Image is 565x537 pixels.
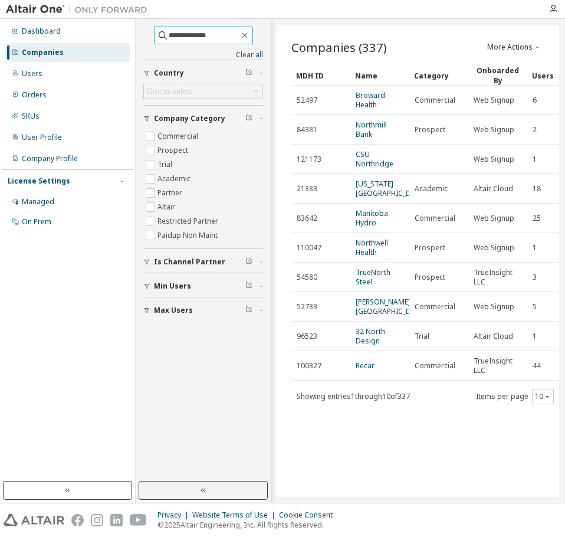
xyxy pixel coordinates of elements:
[533,273,537,282] span: 3
[6,4,153,15] img: Altair One
[414,66,464,85] div: Category
[157,143,190,158] label: Prospect
[110,514,123,526] img: linkedin.svg
[22,112,40,121] div: SKUs
[415,184,448,194] span: Academic
[245,306,252,315] span: Clear filter
[22,69,42,78] div: Users
[22,197,54,207] div: Managed
[8,176,70,186] div: License Settings
[144,84,262,99] div: Click to select
[474,125,514,135] span: Web Signup
[297,96,317,105] span: 52497
[355,66,405,85] div: Name
[291,39,387,55] span: Companies (337)
[297,391,410,401] span: Showing entries 1 through 10 of 337
[415,96,455,105] span: Commercial
[474,243,514,253] span: Web Signup
[297,332,317,341] span: 96523
[474,302,514,312] span: Web Signup
[154,68,184,78] span: Country
[297,273,317,282] span: 54580
[356,90,385,110] a: Broward Health
[157,129,201,143] label: Commercial
[533,96,537,105] span: 6
[22,217,51,227] div: On Prem
[245,281,252,291] span: Clear filter
[356,326,385,346] a: 32 North Design
[356,238,388,257] a: Northwell Health
[143,106,263,132] button: Company Category
[476,389,554,404] span: Items per page
[474,332,513,341] span: Altair Cloud
[154,114,225,123] span: Company Category
[297,243,321,253] span: 110047
[157,520,340,530] p: © 2025 Altair Engineering, Inc. All Rights Reserved.
[356,179,426,198] a: [US_STATE][GEOGRAPHIC_DATA]
[4,514,64,526] img: altair_logo.svg
[22,48,64,57] div: Companies
[157,172,193,186] label: Academic
[474,184,513,194] span: Altair Cloud
[535,392,551,401] button: 10
[415,332,429,341] span: Trial
[533,302,537,312] span: 5
[356,120,387,139] a: Northmill Bank
[474,214,514,223] span: Web Signup
[157,228,220,243] label: Paidup Non Maint
[473,66,523,86] div: Onboarded By
[297,361,321,371] span: 100327
[245,257,252,267] span: Clear filter
[297,184,317,194] span: 21333
[474,155,514,164] span: Web Signup
[533,155,537,164] span: 1
[356,297,426,316] a: [PERSON_NAME][GEOGRAPHIC_DATA]
[22,27,61,36] div: Dashboard
[296,66,346,85] div: MDH ID
[486,42,543,52] button: More Actions
[245,68,252,78] span: Clear filter
[143,60,263,86] button: Country
[356,267,390,287] a: TrueNorth Steel
[22,90,47,100] div: Orders
[415,125,445,135] span: Prospect
[533,214,541,223] span: 25
[130,514,147,526] img: youtube.svg
[143,297,263,323] button: Max Users
[533,243,537,253] span: 1
[157,158,175,172] label: Trial
[22,154,78,163] div: Company Profile
[533,332,537,341] span: 1
[415,361,455,371] span: Commercial
[533,184,541,194] span: 18
[143,249,263,275] button: Is Channel Partner
[143,50,263,60] a: Clear all
[297,155,321,164] span: 121173
[154,306,193,315] span: Max Users
[279,510,340,520] div: Cookie Consent
[154,281,191,291] span: Min Users
[157,510,192,520] div: Privacy
[356,149,393,169] a: CSU Northridge
[22,133,62,142] div: User Profile
[192,510,279,520] div: Website Terms of Use
[415,243,445,253] span: Prospect
[356,208,388,228] a: Manitoba Hydro
[154,257,225,267] span: Is Channel Partner
[245,114,252,123] span: Clear filter
[146,87,192,96] div: Click to select
[474,356,522,375] span: TrueInsight LLC
[474,96,514,105] span: Web Signup
[71,514,84,526] img: facebook.svg
[91,514,103,526] img: instagram.svg
[356,361,375,371] a: Recar
[157,214,221,228] label: Restricted Partner
[533,125,537,135] span: 2
[157,200,178,214] label: Altair
[297,125,317,135] span: 84381
[157,186,185,200] label: Partner
[297,214,317,223] span: 83642
[143,273,263,299] button: Min Users
[297,302,317,312] span: 52733
[415,273,445,282] span: Prospect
